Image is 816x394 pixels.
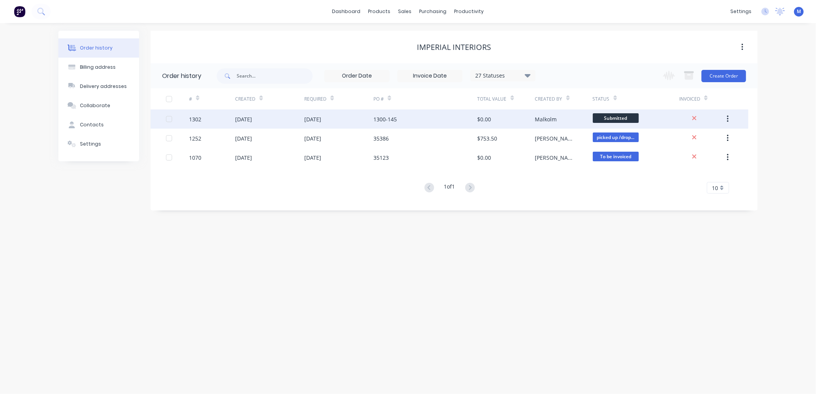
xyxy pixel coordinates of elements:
[451,6,488,17] div: productivity
[416,6,451,17] div: purchasing
[535,88,593,109] div: Created By
[679,96,700,103] div: Invoiced
[189,154,201,162] div: 1070
[162,71,201,81] div: Order history
[535,134,577,142] div: [PERSON_NAME]
[235,115,252,123] div: [DATE]
[304,134,321,142] div: [DATE]
[80,45,113,51] div: Order history
[679,88,725,109] div: Invoiced
[235,134,252,142] div: [DATE]
[80,121,104,128] div: Contacts
[325,70,389,82] input: Order Date
[535,115,557,123] div: Malkolm
[593,88,679,109] div: Status
[471,71,535,80] div: 27 Statuses
[58,115,139,134] button: Contacts
[58,134,139,154] button: Settings
[237,68,313,84] input: Search...
[395,6,416,17] div: sales
[189,134,201,142] div: 1252
[235,88,304,109] div: Created
[58,96,139,115] button: Collaborate
[80,141,101,147] div: Settings
[478,96,507,103] div: Total Value
[58,58,139,77] button: Billing address
[304,96,327,103] div: Required
[304,154,321,162] div: [DATE]
[373,154,389,162] div: 35123
[726,6,755,17] div: settings
[189,88,235,109] div: #
[80,83,127,90] div: Delivery addresses
[235,154,252,162] div: [DATE]
[593,113,639,123] span: Submitted
[189,96,192,103] div: #
[478,88,535,109] div: Total Value
[80,64,116,71] div: Billing address
[373,134,389,142] div: 35386
[373,88,477,109] div: PO #
[189,115,201,123] div: 1302
[535,96,562,103] div: Created By
[235,96,255,103] div: Created
[712,184,718,192] span: 10
[593,96,610,103] div: Status
[58,77,139,96] button: Delivery addresses
[417,43,491,52] div: Imperial Interiors
[304,88,373,109] div: Required
[478,115,491,123] div: $0.00
[373,115,397,123] div: 1300-145
[304,115,321,123] div: [DATE]
[593,132,639,142] span: picked up /drop...
[80,102,110,109] div: Collaborate
[702,70,746,82] button: Create Order
[797,8,801,15] span: M
[373,96,384,103] div: PO #
[14,6,25,17] img: Factory
[478,134,498,142] div: $753.50
[593,152,639,161] span: To be invoiced
[58,38,139,58] button: Order history
[365,6,395,17] div: products
[444,182,455,194] div: 1 of 1
[328,6,365,17] a: dashboard
[478,154,491,162] div: $0.00
[535,154,577,162] div: [PERSON_NAME]
[398,70,462,82] input: Invoice Date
